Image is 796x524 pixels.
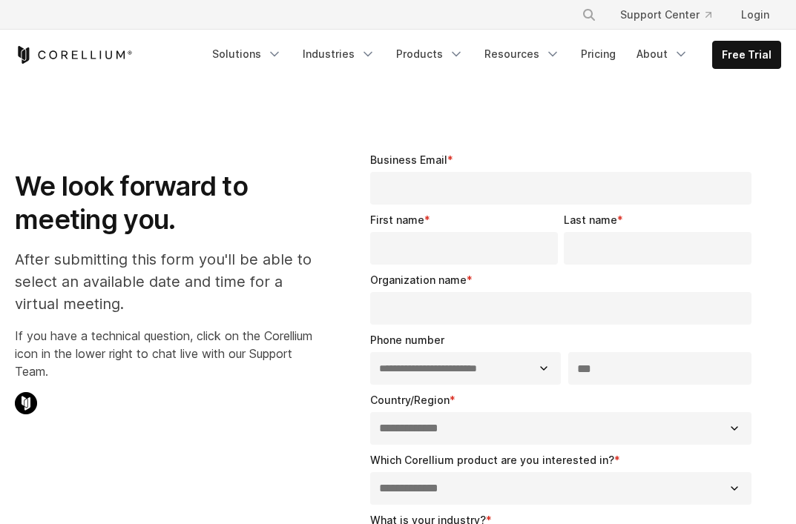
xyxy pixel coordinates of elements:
[576,1,602,28] button: Search
[203,41,781,69] div: Navigation Menu
[608,1,723,28] a: Support Center
[370,213,424,226] span: First name
[572,41,625,67] a: Pricing
[203,41,291,67] a: Solutions
[15,170,317,236] h1: We look forward to meeting you.
[370,273,467,286] span: Organization name
[15,327,317,380] p: If you have a technical question, click on the Corellium icon in the lower right to chat live wit...
[370,334,444,346] span: Phone number
[564,1,781,28] div: Navigation Menu
[15,392,37,414] img: Corellium Chat Icon
[729,1,781,28] a: Login
[15,248,317,315] p: After submitting this form you'll be able to select an available date and time for a virtual meet...
[370,394,450,406] span: Country/Region
[294,41,384,67] a: Industries
[15,46,133,64] a: Corellium Home
[713,42,780,68] a: Free Trial
[370,454,614,466] span: Which Corellium product are you interested in?
[476,41,569,67] a: Resources
[370,153,447,166] span: Business Email
[564,213,617,226] span: Last name
[387,41,473,67] a: Products
[628,41,697,67] a: About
